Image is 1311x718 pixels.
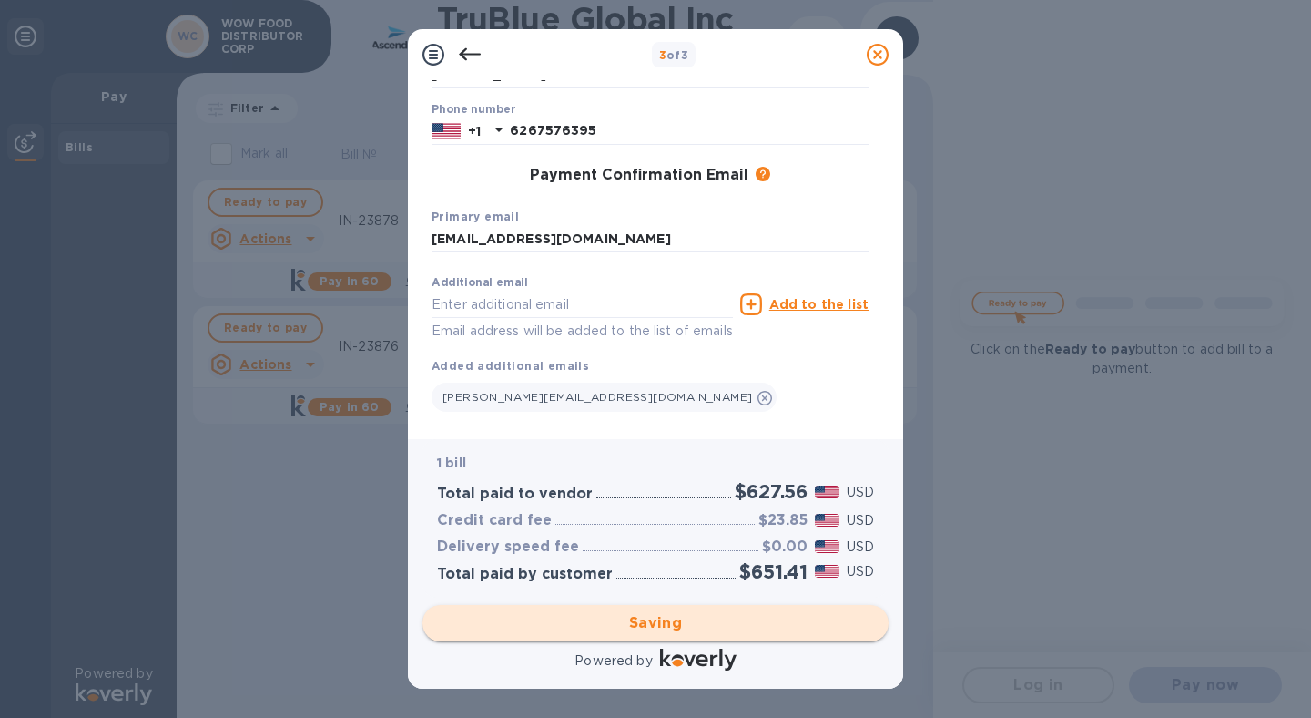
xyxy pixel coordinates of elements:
[437,538,579,556] h3: Delivery speed fee
[815,565,839,578] img: USD
[468,122,481,140] p: +1
[432,105,515,116] label: Phone number
[574,651,652,671] p: Powered by
[432,226,869,253] input: Enter your primary name
[659,48,689,62] b: of 3
[769,297,869,312] u: Add to the list
[437,566,613,583] h3: Total paid by customer
[815,514,839,527] img: USD
[815,486,839,498] img: USD
[442,390,752,404] span: [PERSON_NAME][EMAIL_ADDRESS][DOMAIN_NAME]
[762,538,808,556] h3: $0.00
[659,48,666,62] span: 3
[437,512,552,529] h3: Credit card fee
[847,511,874,530] p: USD
[530,167,748,184] h3: Payment Confirmation Email
[432,383,777,412] div: [PERSON_NAME][EMAIL_ADDRESS][DOMAIN_NAME]
[815,540,839,553] img: USD
[432,121,461,141] img: US
[432,210,519,223] b: Primary email
[660,649,737,671] img: Logo
[735,480,808,503] h2: $627.56
[510,118,869,145] input: Enter your phone number
[758,512,808,529] h3: $23.85
[437,456,466,470] b: 1 bill
[847,538,874,557] p: USD
[432,359,589,373] b: Added additional emails
[432,291,733,318] input: Enter additional email
[847,562,874,581] p: USD
[847,483,874,502] p: USD
[739,560,808,583] h2: $651.41
[432,321,733,342] p: Email address will be added to the list of emails
[437,486,593,503] h3: Total paid to vendor
[432,278,528,289] label: Additional email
